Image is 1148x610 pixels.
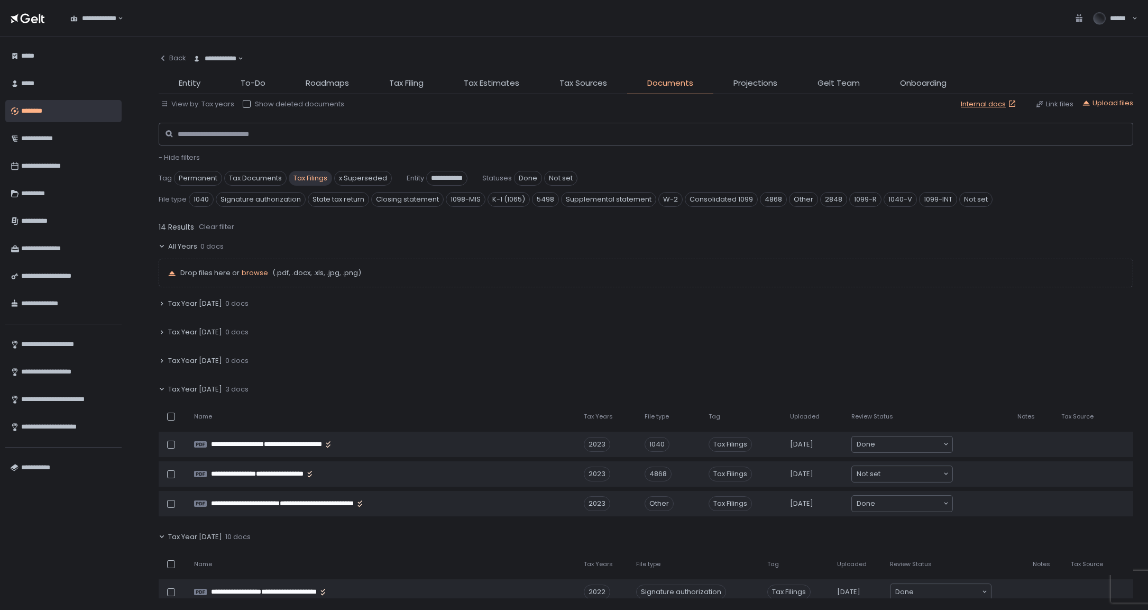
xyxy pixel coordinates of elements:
[224,171,287,186] span: Tax Documents
[645,467,672,481] div: 4868
[544,171,577,186] span: Not set
[198,222,235,232] button: Clear filter
[875,498,942,509] input: Search for option
[636,560,660,568] span: File type
[852,466,952,482] div: Search for option
[1017,413,1035,421] span: Notes
[532,192,559,207] span: 5498
[161,99,234,109] button: View by: Tax years
[174,171,222,186] span: Permanent
[890,560,932,568] span: Review Status
[647,77,693,89] span: Documents
[116,13,117,24] input: Search for option
[225,327,249,337] span: 0 docs
[645,496,674,511] div: Other
[242,268,268,278] button: browse
[194,560,212,568] span: Name
[168,327,222,337] span: Tax Year [DATE]
[446,192,485,207] span: 1098-MIS
[959,192,993,207] span: Not set
[186,48,243,70] div: Search for option
[168,385,222,394] span: Tax Year [DATE]
[241,77,265,89] span: To-Do
[767,585,811,599] span: Tax Filings
[709,496,752,511] span: Tax Filings
[63,7,123,30] div: Search for option
[900,77,947,89] span: Onboarding
[790,499,813,508] span: [DATE]
[561,192,656,207] span: Supplemental statement
[225,356,249,366] span: 0 docs
[880,469,942,479] input: Search for option
[857,439,875,450] span: Done
[559,77,607,89] span: Tax Sources
[636,585,726,599] div: Signature authorization
[767,560,779,568] span: Tag
[270,268,361,278] span: (.pdf, .docx, .xls, .jpg, .png)
[584,467,610,481] div: 2023
[895,587,914,597] span: Done
[914,587,981,597] input: Search for option
[407,174,424,183] span: Entity
[851,413,893,421] span: Review Status
[658,192,683,207] span: W-2
[159,48,186,69] button: Back
[733,77,777,89] span: Projections
[820,192,847,207] span: 2848
[961,99,1018,109] a: Internal docs
[852,496,952,512] div: Search for option
[919,192,957,207] span: 1099-INT
[168,532,222,542] span: Tax Year [DATE]
[1071,560,1103,568] span: Tax Source
[584,560,613,568] span: Tax Years
[289,171,332,186] span: Tax Filings
[709,437,752,452] span: Tax Filings
[760,192,787,207] span: 4868
[200,242,224,251] span: 0 docs
[225,385,249,394] span: 3 docs
[225,299,249,308] span: 0 docs
[159,152,200,162] span: - Hide filters
[852,436,952,452] div: Search for option
[789,192,818,207] span: Other
[236,53,237,64] input: Search for option
[1082,98,1133,108] button: Upload files
[216,192,306,207] span: Signature authorization
[464,77,519,89] span: Tax Estimates
[225,532,251,542] span: 10 docs
[849,192,881,207] span: 1099-R
[168,242,197,251] span: All Years
[159,174,172,183] span: Tag
[645,437,669,452] div: 1040
[1033,560,1050,568] span: Notes
[159,222,194,232] span: 14 Results
[709,467,752,481] span: Tax Filings
[389,77,424,89] span: Tax Filing
[488,192,530,207] span: K-1 (1065)
[306,77,349,89] span: Roadmaps
[645,413,669,421] span: File type
[790,469,813,479] span: [DATE]
[159,153,200,162] button: - Hide filters
[875,439,942,450] input: Search for option
[709,413,720,421] span: Tag
[371,192,444,207] span: Closing statement
[482,174,512,183] span: Statuses
[180,268,1124,278] p: Drop files here or
[168,299,222,308] span: Tax Year [DATE]
[584,496,610,511] div: 2023
[685,192,758,207] span: Consolidated 1099
[242,268,268,278] span: browse
[884,192,917,207] span: 1040-V
[189,192,214,207] span: 1040
[890,584,991,600] div: Search for option
[790,440,813,449] span: [DATE]
[194,413,212,421] span: Name
[857,498,875,509] span: Done
[159,195,187,204] span: File type
[584,437,610,452] div: 2023
[837,560,867,568] span: Uploaded
[179,77,200,89] span: Entity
